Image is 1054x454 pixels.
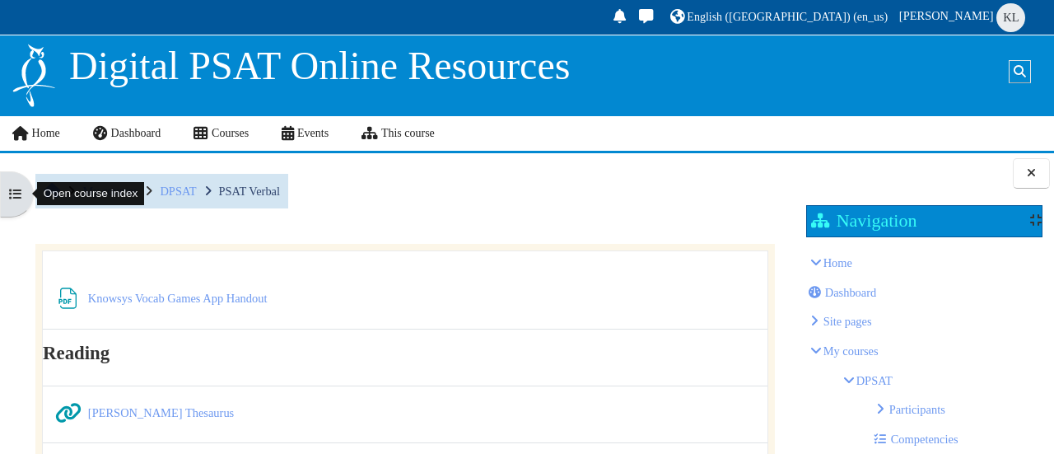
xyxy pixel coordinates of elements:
a: Dashboard [809,286,877,299]
li: Participants [876,398,1039,421]
span: Courses [212,127,249,139]
nav: Site links [11,116,435,151]
div: Show / hide the block [1030,213,1042,227]
span: This course [381,127,435,139]
a: PSAT Verbal [219,185,280,198]
b: Reading [43,343,110,363]
a: Events [265,116,345,151]
span: Digital PSAT Online Resources [69,44,570,87]
a: DPSAT [856,374,893,387]
a: English ([GEOGRAPHIC_DATA]) ‎(en_us)‎ [668,5,890,30]
span: Events [297,127,329,139]
span: Kaitlyn Livingston [996,3,1025,32]
span: Knowsys Educational Services LLC [823,315,872,328]
span: Dashboard [825,286,877,299]
a: Competencies [874,433,958,446]
img: Logo [11,42,57,109]
div: Show notification window with no new notifications [608,5,631,30]
a: My courses [823,344,879,358]
span: Dashboard [111,127,161,139]
a: User menu [897,2,1031,33]
span: Home [32,127,60,139]
span: Competencies [891,433,958,446]
a: This course [345,116,451,151]
a: Courses [177,116,265,151]
li: Competencies [876,428,1039,451]
h2: Navigation [811,210,917,231]
a: [PERSON_NAME] Thesaurus [88,406,234,419]
li: Dashboard [810,281,1039,304]
a: Toggle messaging drawer There are 0 unread conversations [634,5,659,30]
a: Home [823,256,852,269]
a: Knowsys Vocab Games App Handout [88,292,270,305]
a: Participants [889,403,945,416]
a: Dashboard [77,116,177,151]
a: DPSAT [160,185,196,198]
span: [PERSON_NAME] [899,9,994,22]
div: Open course index [37,182,144,205]
span: English ([GEOGRAPHIC_DATA]) ‎(en_us)‎ [687,11,888,23]
i: Toggle messaging drawer [637,9,655,23]
li: Knowsys Educational Services LLC [810,310,1039,333]
nav: Breadcrumb [35,174,288,208]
